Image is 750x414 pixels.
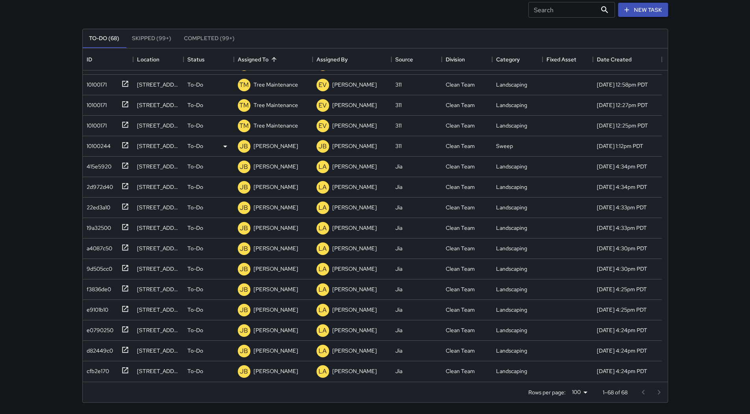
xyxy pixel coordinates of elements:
[597,101,648,109] div: 4/4/2025, 12:27pm PDT
[83,78,107,89] div: 10100171
[446,203,475,211] div: Clean Team
[446,81,475,89] div: Clean Team
[492,48,543,70] div: Category
[269,54,280,65] button: Sort
[83,180,113,191] div: 2d972d40
[597,48,631,70] div: Date Created
[446,244,475,252] div: Clean Team
[137,306,180,314] div: 321-325 Fulton Street
[83,29,126,48] button: To-Do (68)
[234,48,313,70] div: Assigned To
[496,48,520,70] div: Category
[83,364,109,375] div: cfb2e170
[254,81,298,89] p: Tree Maintenance
[87,48,92,70] div: ID
[395,183,402,191] div: Jia
[239,121,249,131] p: TM
[83,344,113,355] div: d82449c0
[597,122,648,129] div: 4/4/2025, 12:25pm PDT
[496,367,527,375] div: Landscaping
[446,122,475,129] div: Clean Team
[254,122,298,129] p: Tree Maintenance
[446,48,465,70] div: Division
[597,265,647,273] div: 8/14/2025, 4:30pm PDT
[254,265,298,273] p: [PERSON_NAME]
[240,162,248,172] p: JB
[496,347,527,355] div: Landscaping
[187,244,203,252] p: To-Do
[313,48,391,70] div: Assigned By
[319,264,327,274] p: LA
[597,81,648,89] div: 4/4/2025, 12:58pm PDT
[395,224,402,232] div: Jia
[597,183,647,191] div: 8/14/2025, 4:34pm PDT
[395,48,413,70] div: Source
[83,139,111,150] div: 10100244
[187,265,203,273] p: To-Do
[496,306,527,314] div: Landscaping
[546,48,576,70] div: Fixed Asset
[238,48,269,70] div: Assigned To
[446,163,475,170] div: Clean Team
[496,122,527,129] div: Landscaping
[137,122,180,129] div: 1438 Market Street
[137,203,180,211] div: 231 Franklin Street
[593,48,662,70] div: Date Created
[319,346,327,356] p: LA
[319,224,327,233] p: LA
[395,142,402,150] div: 311
[83,282,111,293] div: f3836de0
[137,81,180,89] div: 49 Van Ness Avenue
[133,48,183,70] div: Location
[254,142,298,150] p: [PERSON_NAME]
[395,285,402,293] div: Jia
[446,265,475,273] div: Clean Team
[332,203,377,211] p: [PERSON_NAME]
[240,142,248,151] p: JB
[496,203,527,211] div: Landscaping
[395,101,402,109] div: 311
[187,306,203,314] p: To-Do
[395,367,402,375] div: Jia
[240,183,248,192] p: JB
[187,183,203,191] p: To-Do
[332,122,377,129] p: [PERSON_NAME]
[395,163,402,170] div: Jia
[496,326,527,334] div: Landscaping
[446,326,475,334] div: Clean Team
[496,244,527,252] div: Landscaping
[395,122,402,129] div: 311
[137,347,180,355] div: 321-325 Fulton Street
[187,347,203,355] p: To-Do
[239,101,249,110] p: TM
[496,81,527,89] div: Landscaping
[83,241,112,252] div: a4087c50
[319,285,327,294] p: LA
[395,326,402,334] div: Jia
[603,388,628,396] p: 1–68 of 68
[240,264,248,274] p: JB
[332,183,377,191] p: [PERSON_NAME]
[496,224,527,232] div: Landscaping
[446,285,475,293] div: Clean Team
[178,29,241,48] button: Completed (99+)
[332,224,377,232] p: [PERSON_NAME]
[183,48,234,70] div: Status
[319,142,327,151] p: JB
[254,367,298,375] p: [PERSON_NAME]
[254,306,298,314] p: [PERSON_NAME]
[137,101,180,109] div: 1450 Market Street
[597,203,647,211] div: 8/14/2025, 4:33pm PDT
[240,346,248,356] p: JB
[442,48,492,70] div: Division
[240,326,248,335] p: JB
[543,48,593,70] div: Fixed Asset
[187,81,203,89] p: To-Do
[395,265,402,273] div: Jia
[319,305,327,315] p: LA
[137,224,180,232] div: 231 Franklin Street
[240,244,248,253] p: JB
[137,48,159,70] div: Location
[240,367,248,376] p: JB
[254,285,298,293] p: [PERSON_NAME]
